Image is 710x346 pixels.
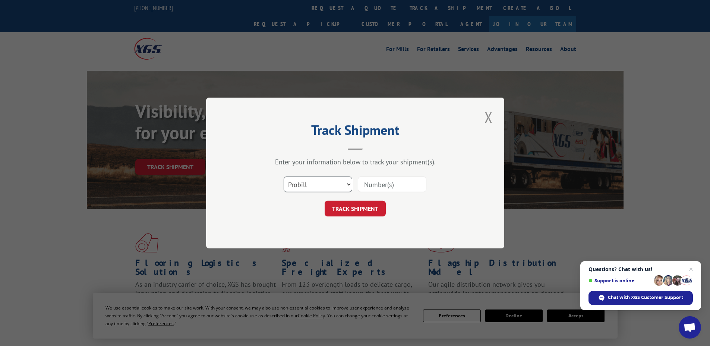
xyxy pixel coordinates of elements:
[325,201,386,216] button: TRACK SHIPMENT
[608,294,683,301] span: Chat with XGS Customer Support
[588,266,693,272] span: Questions? Chat with us!
[358,177,426,192] input: Number(s)
[588,291,693,305] span: Chat with XGS Customer Support
[679,316,701,339] a: Open chat
[482,107,495,127] button: Close modal
[588,278,651,283] span: Support is online
[243,125,467,139] h2: Track Shipment
[243,158,467,166] div: Enter your information below to track your shipment(s).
